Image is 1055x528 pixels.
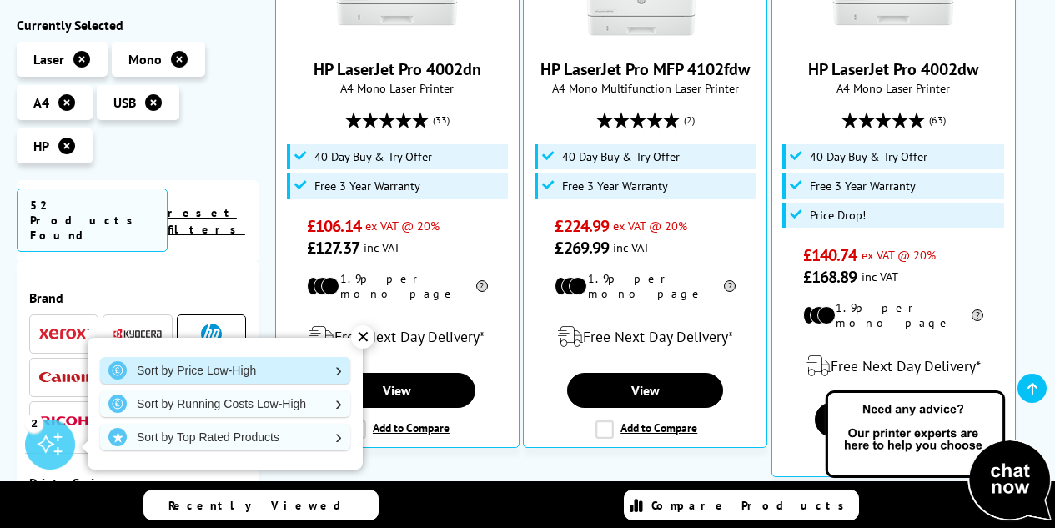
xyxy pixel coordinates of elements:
span: inc VAT [364,239,400,255]
a: Xerox [39,324,89,344]
li: 1.9p per mono page [307,271,488,301]
span: (63) [929,104,946,136]
span: inc VAT [862,269,898,284]
a: HP [186,324,236,344]
label: Add to Compare [595,420,697,439]
a: Compare Products [624,490,859,520]
span: Compare Products [651,498,853,513]
img: Canon [39,372,89,383]
a: HP LaserJet Pro 4002dn [334,28,460,45]
a: Sort by Running Costs Low-High [100,390,350,417]
a: Sort by Price Low-High [100,357,350,384]
span: (33) [433,104,450,136]
span: Recently Viewed [168,498,358,513]
span: A4 Mono Multifunction Laser Printer [532,80,758,96]
a: Kyocera [113,324,163,344]
a: HP LaserJet Pro 4002dn [314,58,481,80]
img: Xerox [39,329,89,340]
span: 40 Day Buy & Try Offer [810,150,927,163]
a: Ricoh [39,410,89,431]
span: 52 Products Found [17,189,168,252]
span: 40 Day Buy & Try Offer [314,150,432,163]
div: ✕ [351,325,374,349]
img: HP [201,324,222,344]
span: Price Drop! [810,209,866,222]
a: HP LaserJet Pro MFP 4102fdw [540,58,750,80]
a: Recently Viewed [143,490,379,520]
li: 1.9p per mono page [555,271,736,301]
div: modal_delivery [284,314,510,360]
span: 40 Day Buy & Try Offer [562,150,680,163]
span: A4 [33,94,49,111]
img: Kyocera [113,328,163,340]
span: ex VAT @ 20% [862,247,936,263]
span: Free 3 Year Warranty [314,179,420,193]
a: Canon [39,367,89,388]
span: £106.14 [307,215,361,237]
span: Mono [128,51,162,68]
span: A4 Mono Laser Printer [781,80,1007,96]
span: £127.37 [307,237,359,259]
span: Laser [33,51,64,68]
a: HP LaserJet Pro MFP 4102fdw [583,28,708,45]
a: Sort by Top Rated Products [100,424,350,450]
span: (2) [684,104,695,136]
div: modal_delivery [532,314,758,360]
span: £140.74 [803,244,857,266]
span: Free 3 Year Warranty [562,179,668,193]
li: 1.9p per mono page [803,300,984,330]
div: 2 [25,414,43,432]
span: Printer Series [29,475,246,491]
a: View [815,402,971,437]
div: Currently Selected [17,17,259,33]
span: HP [33,138,49,154]
a: View [319,373,475,408]
span: £168.89 [803,266,857,288]
div: modal_delivery [781,343,1007,390]
a: HP LaserJet Pro 4002dw [831,28,956,45]
span: inc VAT [613,239,650,255]
span: Brand [29,289,246,306]
span: £224.99 [555,215,609,237]
a: reset filters [168,205,245,237]
img: Open Live Chat window [821,388,1055,525]
span: A4 Mono Laser Printer [284,80,510,96]
label: Add to Compare [348,420,450,439]
span: Free 3 Year Warranty [810,179,916,193]
a: HP LaserJet Pro 4002dw [808,58,978,80]
span: USB [113,94,136,111]
a: View [567,373,723,408]
span: £269.99 [555,237,609,259]
span: ex VAT @ 20% [613,218,687,234]
span: ex VAT @ 20% [365,218,440,234]
img: Ricoh [39,416,89,425]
